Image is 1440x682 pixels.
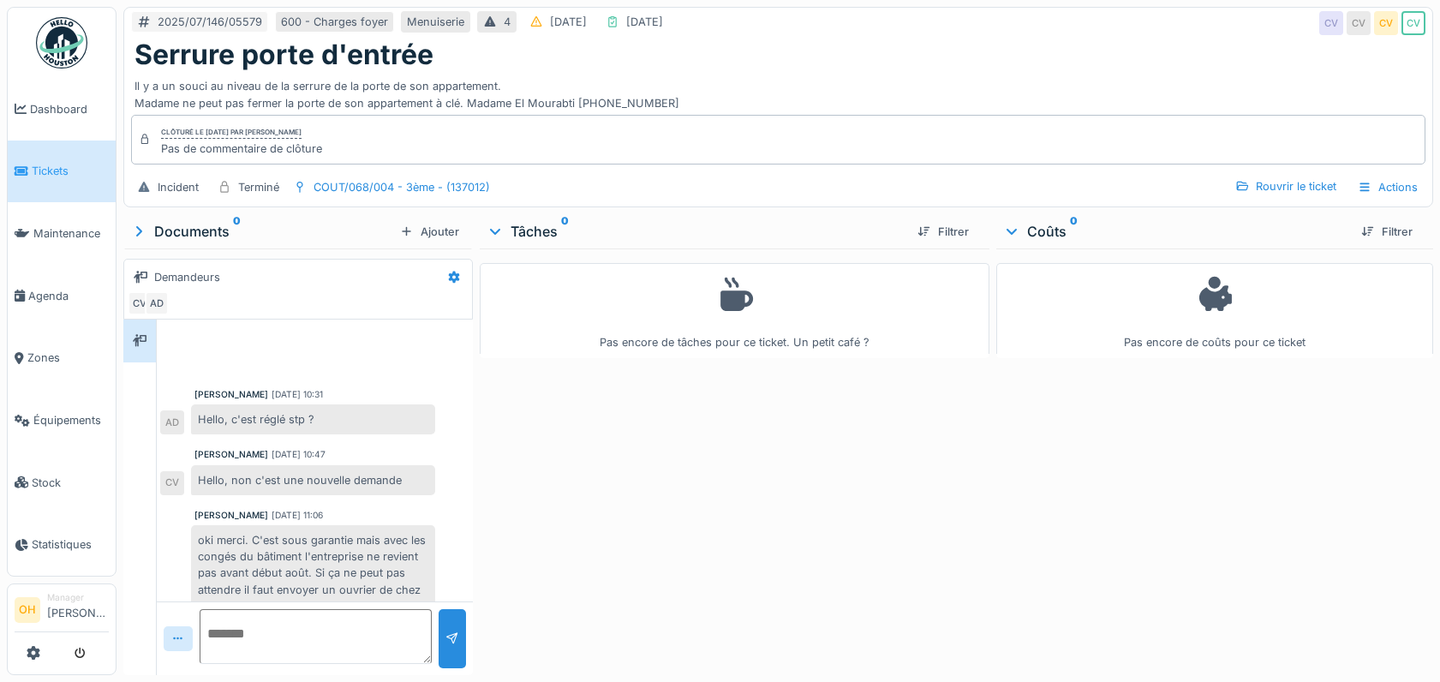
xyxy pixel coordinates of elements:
[161,141,322,157] div: Pas de commentaire de clôture
[626,14,663,30] div: [DATE]
[158,179,199,195] div: Incident
[1374,11,1398,35] div: CV
[1319,11,1343,35] div: CV
[8,265,116,327] a: Agenda
[194,509,268,522] div: [PERSON_NAME]
[194,388,268,401] div: [PERSON_NAME]
[314,179,490,195] div: COUT/068/004 - 3ème - (137012)
[158,14,262,30] div: 2025/07/146/05579
[36,17,87,69] img: Badge_color-CXgf-gQk.svg
[1401,11,1425,35] div: CV
[1003,221,1347,242] div: Coûts
[32,536,109,553] span: Statistiques
[154,269,220,285] div: Demandeurs
[1350,175,1425,200] div: Actions
[33,225,109,242] span: Maintenance
[1228,175,1343,198] div: Rouvrir le ticket
[128,291,152,315] div: CV
[561,221,569,242] sup: 0
[8,514,116,577] a: Statistiques
[393,220,466,243] div: Ajouter
[130,221,393,242] div: Documents
[1070,221,1078,242] sup: 0
[550,14,587,30] div: [DATE]
[8,452,116,514] a: Stock
[30,101,109,117] span: Dashboard
[8,327,116,390] a: Zones
[272,448,326,461] div: [DATE] 10:47
[33,412,109,428] span: Équipements
[491,271,979,350] div: Pas encore de tâches pour ce ticket. Un petit café ?
[145,291,169,315] div: AD
[32,475,109,491] span: Stock
[1347,11,1371,35] div: CV
[504,14,511,30] div: 4
[160,471,184,495] div: CV
[15,591,109,632] a: OH Manager[PERSON_NAME]
[28,288,109,304] span: Agenda
[161,127,302,139] div: Clôturé le [DATE] par [PERSON_NAME]
[238,179,279,195] div: Terminé
[272,509,323,522] div: [DATE] 11:06
[407,14,464,30] div: Menuiserie
[27,350,109,366] span: Zones
[191,465,435,495] div: Hello, non c'est une nouvelle demande
[194,448,268,461] div: [PERSON_NAME]
[32,163,109,179] span: Tickets
[134,71,1422,111] div: Il y a un souci au niveau de la serrure de la porte de son appartement. Madame ne peut pas fermer...
[47,591,109,628] li: [PERSON_NAME]
[1354,220,1419,243] div: Filtrer
[911,220,976,243] div: Filtrer
[8,202,116,265] a: Maintenance
[47,591,109,604] div: Manager
[487,221,905,242] div: Tâches
[1007,271,1422,350] div: Pas encore de coûts pour ce ticket
[191,404,435,434] div: Hello, c'est réglé stp ?
[272,388,323,401] div: [DATE] 10:31
[233,221,241,242] sup: 0
[8,141,116,203] a: Tickets
[8,389,116,452] a: Équipements
[160,410,184,434] div: AD
[8,78,116,141] a: Dashboard
[15,597,40,623] li: OH
[134,39,433,71] h1: Serrure porte d'entrée
[191,525,435,671] div: oki merci. C'est sous garantie mais avec les congés du bâtiment l'entreprise ne revient pas avant...
[281,14,388,30] div: 600 - Charges foyer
